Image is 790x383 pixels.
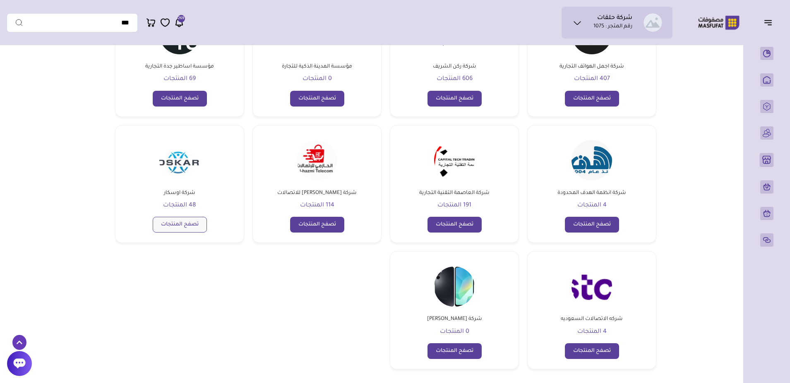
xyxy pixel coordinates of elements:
[577,329,607,335] span: 4 المنتجات
[565,217,619,233] a: تصفح المنتجات
[153,91,207,107] a: تصفح المنتجات
[556,136,628,211] a: شركة انظمة الهدف المحدودة شركة انظمة الهدف المحدودة 4 المنتجات
[159,140,200,181] img: شركة اوسكار
[290,91,344,107] a: تصفح المنتجات
[434,140,475,181] img: شركة العاصمة التقنية التجارية
[153,217,207,233] a: تصفح المنتجات
[163,76,196,82] span: 69 المنتجات
[692,15,745,31] img: Logo
[437,76,473,82] span: 606 المنتجات
[559,262,624,337] a: شركه الاتصالات السعوديه شركه الاتصالات السعوديه 4 المنتجات
[276,189,358,198] span: شركة [PERSON_NAME] للاتصالات
[300,202,334,209] span: 114 المنتجات
[163,202,196,209] span: 48 المنتجات
[427,217,482,233] a: تصفح المنتجات
[425,262,484,337] a: شركة محمد اسامة شركة [PERSON_NAME] 0 المنتجات
[418,136,491,211] a: شركة العاصمة التقنية التجارية شركة العاصمة التقنية التجارية 191 المنتجات
[425,315,484,324] span: شركة [PERSON_NAME]
[597,15,632,23] h1: شركة حلقات
[276,136,358,211] a: شركة الحازمى للاتصالات شركة [PERSON_NAME] للاتصالات 114 المنتجات
[162,189,197,198] span: شركة اوسكار
[571,140,612,181] img: شركة انظمة الهدف المحدودة
[178,15,184,22] span: 269
[574,76,610,82] span: 407 المنتجات
[571,267,612,307] img: شركه الاتصالات السعوديه
[556,189,628,198] span: شركة انظمة الهدف المحدودة
[577,202,607,209] span: 4 المنتجات
[593,23,632,31] p: رقم المتجر : 1075
[558,9,626,84] a: شركة اجمل الهواتف التجارية شركة اجمل الهواتف التجارية 407 المنتجات
[427,343,482,359] a: تصفح المنتجات
[440,329,469,335] span: 0 المنتجات
[290,217,344,233] a: تصفح المنتجات
[280,62,354,71] span: مؤسسة المدينة الذكية للتجارة
[303,76,332,82] span: 0 المنتجات
[418,189,491,198] span: شركة العاصمة التقنية التجارية
[297,140,337,181] img: شركة الحازمى للاتصالات
[565,91,619,107] a: تصفح المنتجات
[280,9,354,84] a: مؤسسة المدينة الذكية للتجارة مؤسسة المدينة الذكية للتجارة 0 المنتجات
[427,91,482,107] a: تصفح المنتجات
[437,202,471,209] span: 191 المنتجات
[144,9,216,84] a: مؤسسة اساطير جدة التجارية مؤسسة اساطير جدة التجارية 69 المنتجات
[559,315,624,324] span: شركه الاتصالات السعوديه
[144,62,216,71] span: مؤسسة اساطير جدة التجارية
[155,136,204,211] a: شركة اوسكار شركة اوسكار 48 المنتجات
[644,13,662,32] img: شركة حلقات
[434,267,475,307] img: شركة محمد اسامة
[558,62,626,71] span: شركة اجمل الهواتف التجارية
[431,62,478,71] span: شركة ركن الشريف
[174,17,184,28] a: 269
[565,343,619,359] a: تصفح المنتجات
[430,9,479,84] a: شركة ركن الشريف شركة ركن الشريف 606 المنتجات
